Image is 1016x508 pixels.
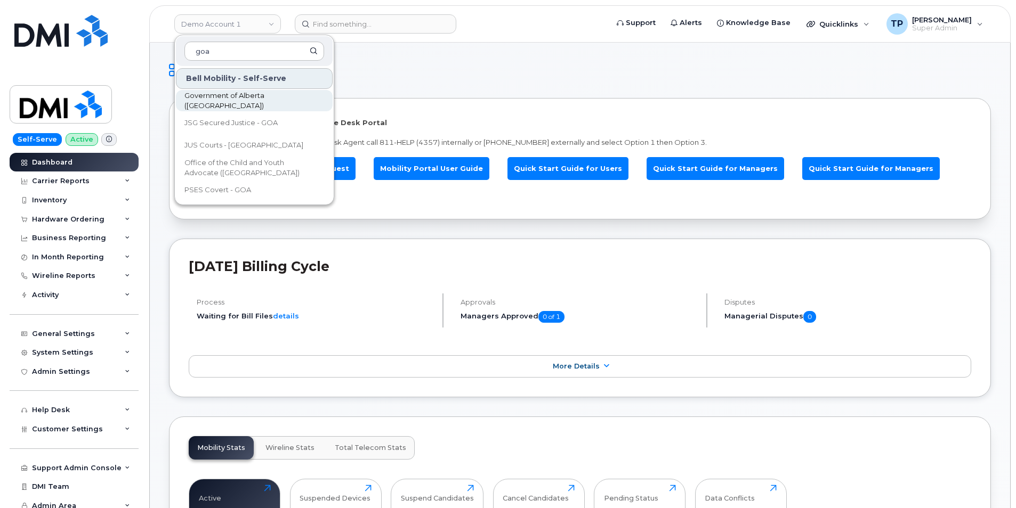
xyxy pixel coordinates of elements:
[197,298,433,306] h4: Process
[199,485,221,502] div: Active
[507,157,628,180] a: Quick Start Guide for Users
[604,485,658,502] div: Pending Status
[374,157,489,180] a: Mobility Portal User Guide
[184,118,278,128] span: JSG Secured Justice - GOA
[553,362,600,370] span: More Details
[335,444,406,452] span: Total Telecom Stats
[538,311,565,323] span: 0 of 1
[176,179,333,201] a: PSES Covert - GOA
[176,112,333,134] a: JSG Secured Justice - GOA
[802,157,940,180] a: Quick Start Guide for Managers
[197,311,433,321] li: Waiting for Bill Files
[176,135,333,156] a: JUS Courts - [GEOGRAPHIC_DATA]
[265,444,315,452] span: Wireline Stats
[176,157,333,178] a: Office of the Child and Youth Advocate ([GEOGRAPHIC_DATA])
[803,311,816,323] span: 0
[184,140,303,151] span: JUS Courts - [GEOGRAPHIC_DATA]
[461,298,697,306] h4: Approvals
[189,137,971,148] p: To speak with a Mobile Device Service Desk Agent call 811-HELP (4357) internally or [PHONE_NUMBER...
[300,485,370,502] div: Suspended Devices
[184,42,324,61] input: Search
[176,90,333,111] a: Government of Alberta ([GEOGRAPHIC_DATA])
[461,311,697,323] h5: Managers Approved
[176,68,333,89] div: Bell Mobility - Self-Serve
[401,485,474,502] div: Suspend Candidates
[184,185,251,195] span: PSES Covert - GOA
[724,298,971,306] h4: Disputes
[184,91,307,111] span: Government of Alberta ([GEOGRAPHIC_DATA])
[189,258,971,274] h2: [DATE] Billing Cycle
[647,157,784,180] a: Quick Start Guide for Managers
[724,311,971,323] h5: Managerial Disputes
[503,485,569,502] div: Cancel Candidates
[184,158,307,178] span: Office of the Child and Youth Advocate ([GEOGRAPHIC_DATA])
[189,118,971,128] p: Welcome to the Mobile Device Service Desk Portal
[273,312,299,320] a: details
[705,485,755,502] div: Data Conflicts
